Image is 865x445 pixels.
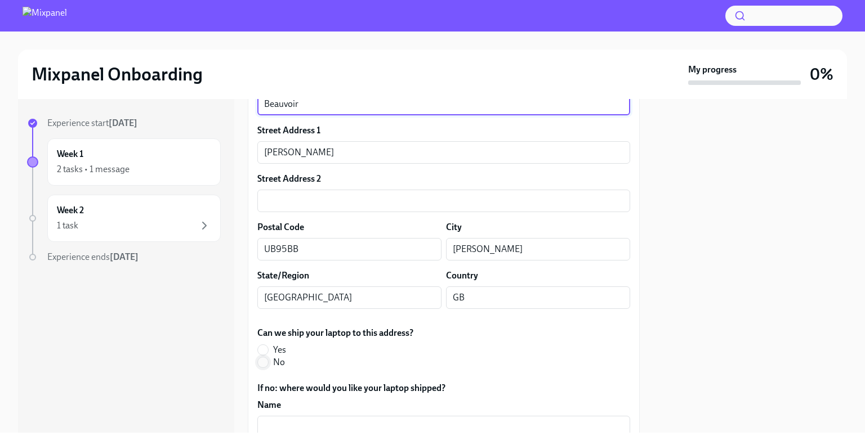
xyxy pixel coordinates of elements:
a: Week 12 tasks • 1 message [27,138,221,186]
label: State/Region [257,269,309,282]
span: Yes [273,344,286,356]
label: Country [446,269,478,282]
label: Street Address 1 [257,124,320,137]
h6: Week 1 [57,148,83,160]
a: Week 21 task [27,195,221,242]
strong: [DATE] [109,118,137,128]
div: 1 task [57,219,78,232]
label: Street Address 2 [257,173,321,185]
strong: [DATE] [110,251,139,262]
label: If no: where would you like your laptop shipped? [257,382,630,394]
span: Experience start [47,118,137,128]
h6: Week 2 [57,204,84,217]
span: Experience ends [47,251,139,262]
label: Name [257,399,281,411]
label: Can we ship your laptop to this address? [257,327,413,339]
h3: 0% [810,64,833,84]
h2: Mixpanel Onboarding [32,63,203,86]
a: Experience start[DATE] [27,117,221,129]
strong: My progress [688,64,737,76]
div: 2 tasks • 1 message [57,163,130,176]
label: Postal Code [257,221,304,233]
img: Mixpanel [23,7,67,25]
span: No [273,356,285,368]
label: City [446,221,462,233]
